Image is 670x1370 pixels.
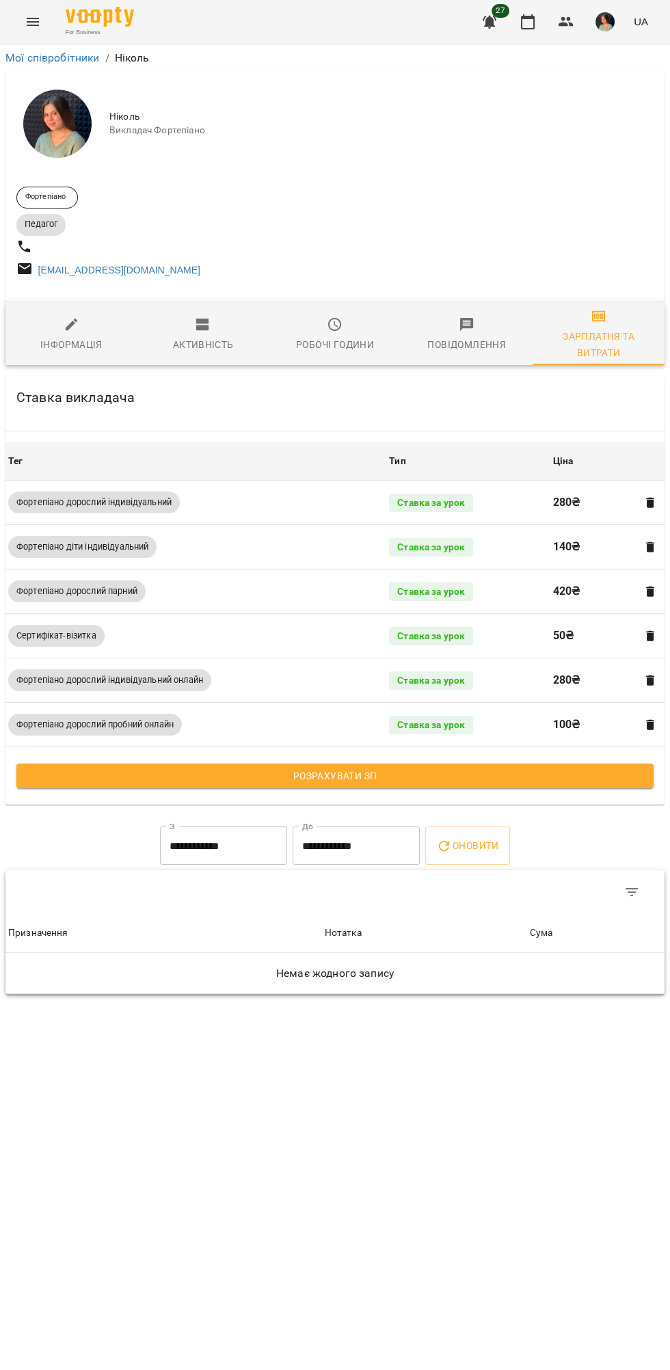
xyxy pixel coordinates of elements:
[553,539,632,555] p: 140 ₴
[325,925,362,941] div: Sort
[553,583,632,600] p: 420 ₴
[5,870,665,914] div: Table Toolbar
[541,328,656,361] div: Зарплатня та Витрати
[8,541,157,553] span: Фортепіано діти індивідуальний
[5,442,386,481] th: Тег
[296,336,374,353] div: Робочі години
[389,671,473,690] div: Ставка за урок
[641,583,659,601] button: Видалити
[634,14,648,29] span: UA
[641,628,659,645] button: Видалити
[40,336,103,353] div: Інформація
[27,768,643,784] span: Розрахувати ЗП
[386,442,550,481] th: Тип
[550,442,665,481] th: Ціна
[66,7,134,27] img: Voopty Logo
[8,496,180,509] span: Фортепіано дорослий індивідуальний
[16,387,135,408] h6: Ставка викладача
[553,672,632,688] p: 280 ₴
[5,51,100,64] a: Мої співробітники
[16,764,654,788] button: Розрахувати ЗП
[553,716,632,733] p: 100 ₴
[25,191,66,203] p: Фортепіано
[530,925,553,941] div: Сума
[427,336,506,353] div: Повідомлення
[8,925,68,941] div: Призначення
[492,4,509,18] span: 27
[109,110,654,124] span: Ніколь
[16,5,49,38] button: Menu
[8,718,182,731] span: Фортепіано дорослий пробний онлайн
[5,50,665,66] nav: breadcrumb
[8,964,662,983] h6: Немає жодного запису
[389,627,473,646] div: Ставка за урок
[553,628,632,644] p: 50 ₴
[23,90,92,158] img: Ніколь
[641,672,659,690] button: Видалити
[8,925,319,941] span: Призначення
[389,538,473,557] div: Ставка за урок
[389,716,473,735] div: Ставка за урок
[8,585,146,597] span: Фортепіано дорослий парний
[8,925,68,941] div: Sort
[628,9,654,34] button: UA
[105,50,109,66] li: /
[109,124,654,137] span: Викладач Фортепіано
[641,716,659,734] button: Видалити
[530,925,553,941] div: Sort
[38,265,200,276] a: [EMAIL_ADDRESS][DOMAIN_NAME]
[115,50,150,66] p: Ніколь
[66,28,134,37] span: For Business
[641,494,659,512] button: Видалити
[436,837,498,854] span: Оновити
[8,674,211,686] span: Фортепіано дорослий індивідуальний онлайн
[389,582,473,602] div: Ставка за урок
[553,494,632,511] p: 280 ₴
[325,925,362,941] div: Нотатка
[615,876,648,909] button: Фільтр
[16,218,66,230] span: Педагог
[595,12,615,31] img: e7cc86ff2ab213a8ed988af7ec1c5bbe.png
[641,539,659,556] button: Видалити
[325,925,524,941] span: Нотатка
[530,925,662,941] span: Сума
[8,630,105,642] span: Сертифікат-візитка
[173,336,234,353] div: Активність
[389,494,473,513] div: Ставка за урок
[425,827,509,865] button: Оновити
